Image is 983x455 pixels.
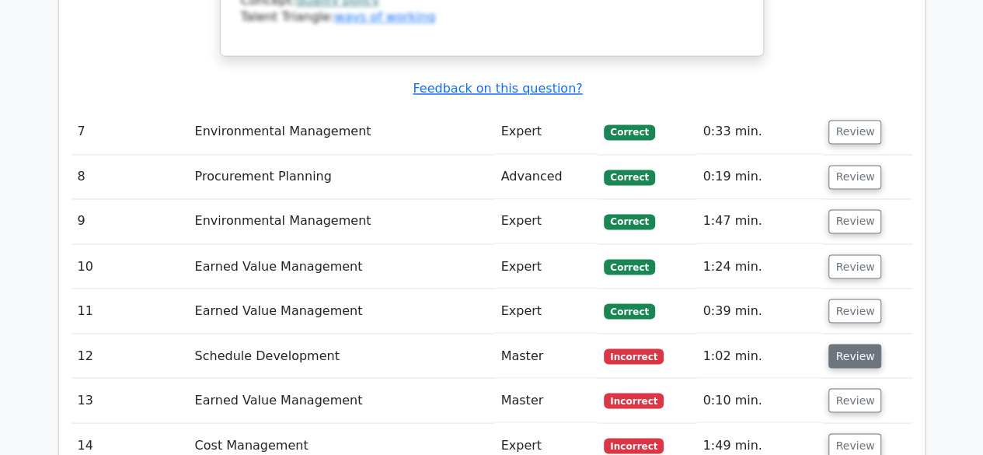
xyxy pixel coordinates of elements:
[604,124,654,140] span: Correct
[494,289,598,333] td: Expert
[828,254,881,278] button: Review
[494,378,598,422] td: Master
[696,199,822,243] td: 1:47 min.
[189,378,495,422] td: Earned Value Management
[828,299,881,323] button: Review
[189,289,495,333] td: Earned Value Management
[828,344,881,368] button: Review
[189,155,495,199] td: Procurement Planning
[696,155,822,199] td: 0:19 min.
[604,438,664,453] span: Incorrect
[828,209,881,233] button: Review
[696,378,822,422] td: 0:10 min.
[189,244,495,289] td: Earned Value Management
[828,388,881,412] button: Review
[494,244,598,289] td: Expert
[334,9,435,24] a: ways of working
[71,244,189,289] td: 10
[494,110,598,154] td: Expert
[494,334,598,378] td: Master
[696,110,822,154] td: 0:33 min.
[696,334,822,378] td: 1:02 min.
[189,334,495,378] td: Schedule Development
[71,199,189,243] td: 9
[604,348,664,364] span: Incorrect
[71,110,189,154] td: 7
[71,378,189,422] td: 13
[71,155,189,199] td: 8
[413,81,582,96] a: Feedback on this question?
[604,303,654,319] span: Correct
[696,244,822,289] td: 1:24 min.
[828,165,881,189] button: Review
[494,155,598,199] td: Advanced
[189,199,495,243] td: Environmental Management
[604,214,654,229] span: Correct
[828,120,881,144] button: Review
[494,199,598,243] td: Expert
[604,259,654,275] span: Correct
[71,289,189,333] td: 11
[189,110,495,154] td: Environmental Management
[71,334,189,378] td: 12
[696,289,822,333] td: 0:39 min.
[604,170,654,185] span: Correct
[604,393,664,408] span: Incorrect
